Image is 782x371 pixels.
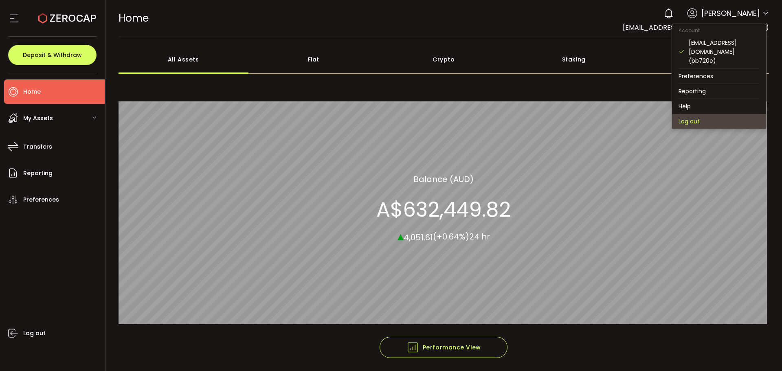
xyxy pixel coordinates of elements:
span: 4,051.61 [404,231,433,243]
span: Reporting [23,167,53,179]
span: 24 hr [469,231,490,242]
li: Reporting [672,84,766,99]
section: A$632,449.82 [376,197,511,222]
span: Deposit & Withdraw [23,52,82,58]
iframe: Chat Widget [741,332,782,371]
span: Home [23,86,41,98]
span: Log out [23,327,46,339]
button: Deposit & Withdraw [8,45,97,65]
span: ▴ [398,227,404,244]
span: Home [119,11,149,25]
span: [EMAIL_ADDRESS][DOMAIN_NAME] (bb720e) [623,23,769,32]
span: Performance View [406,341,481,353]
span: My Assets [23,112,53,124]
div: Fiat [248,45,379,74]
div: Staking [509,45,639,74]
span: (+0.64%) [433,231,469,242]
span: Transfers [23,141,52,153]
section: Balance (AUD) [413,173,474,185]
div: [EMAIL_ADDRESS][DOMAIN_NAME] (bb720e) [689,38,760,65]
span: Preferences [23,194,59,206]
li: Help [672,99,766,114]
div: Crypto [379,45,509,74]
button: Performance View [380,337,507,358]
span: [PERSON_NAME] [701,8,760,19]
div: Structured Products [639,45,769,74]
span: Account [672,27,706,34]
li: Log out [672,114,766,129]
li: Preferences [672,69,766,83]
div: All Assets [119,45,249,74]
